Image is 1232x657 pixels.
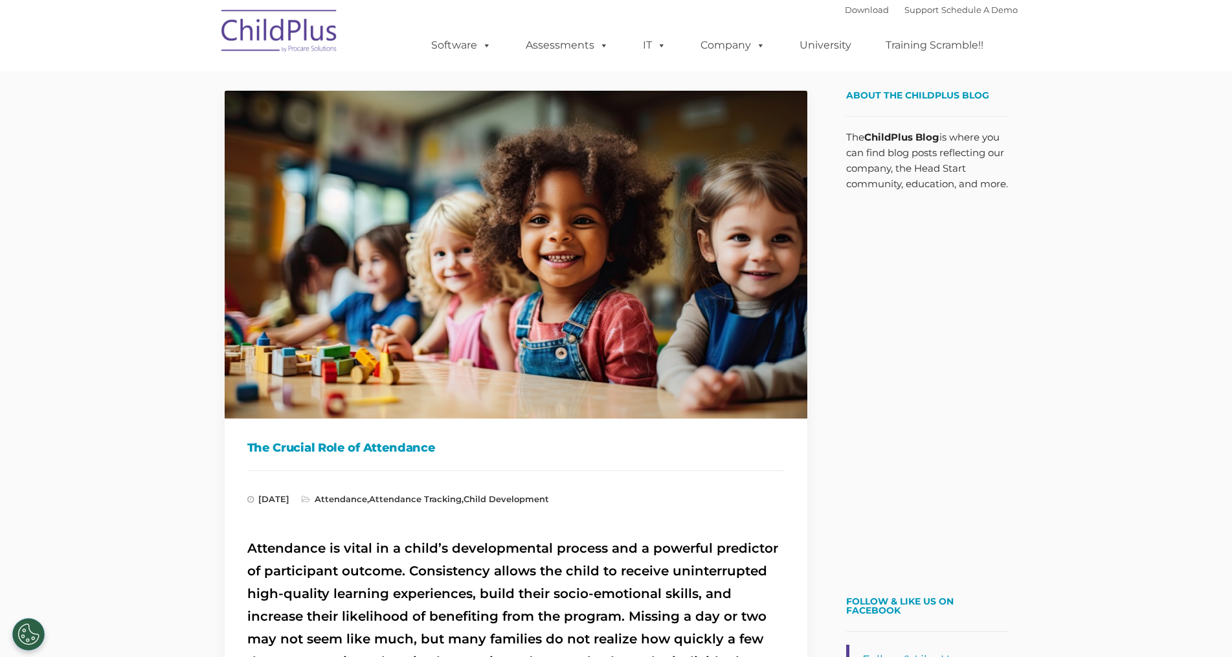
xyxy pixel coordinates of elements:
[846,130,1008,192] p: The is where you can find blog posts reflecting our company, the Head Start community, education,...
[688,32,778,58] a: Company
[418,32,504,58] a: Software
[904,5,939,15] a: Support
[787,32,864,58] a: University
[225,91,807,419] img: ChildPlus - The Crucial Role of Attendance
[369,494,462,504] a: Attendance Tracking
[302,494,549,504] span: , ,
[215,1,344,65] img: ChildPlus by Procare Solutions
[247,494,289,504] span: [DATE]
[864,131,939,143] strong: ChildPlus Blog
[845,5,1018,15] font: |
[846,595,954,616] a: Follow & Like Us on Facebook
[845,5,889,15] a: Download
[941,5,1018,15] a: Schedule A Demo
[464,494,549,504] a: Child Development
[873,32,996,58] a: Training Scramble!!
[247,438,785,457] h1: The Crucial Role of Attendance
[315,494,367,504] a: Attendance
[12,618,45,651] button: Cookies Settings
[630,32,679,58] a: IT
[846,89,989,101] span: About the ChildPlus Blog
[513,32,622,58] a: Assessments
